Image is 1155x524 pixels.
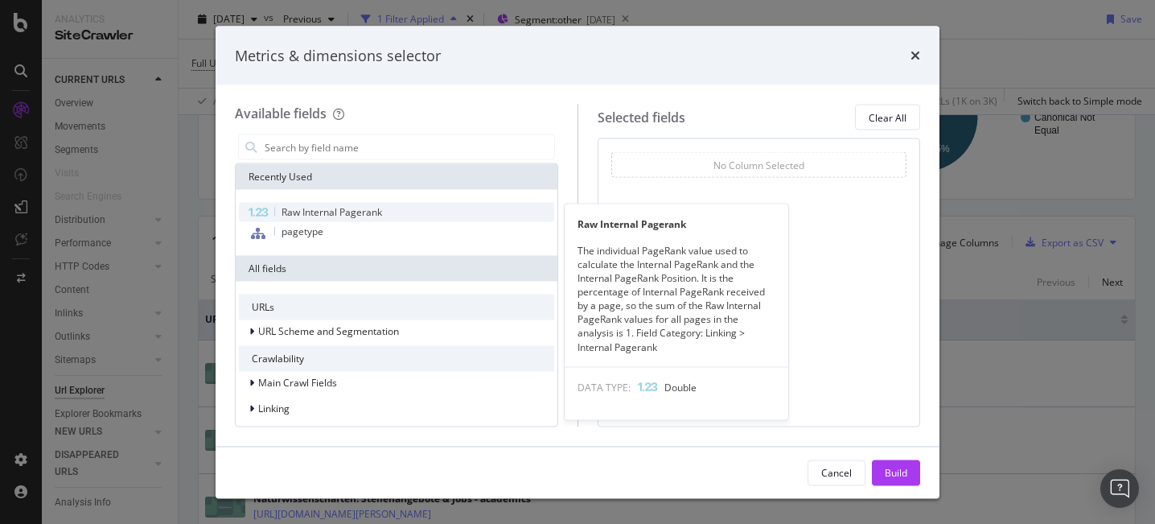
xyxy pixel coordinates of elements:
input: Search by field name [263,135,554,159]
div: Crawlability [239,346,554,372]
div: Open Intercom Messenger [1100,469,1139,508]
div: Selected fields [598,108,685,126]
span: Main Crawl Fields [258,376,337,390]
div: Build [885,465,907,479]
div: The individual PageRank value used to calculate the Internal PageRank and the Internal PageRank P... [565,243,788,353]
div: URLs [239,295,554,320]
button: Clear All [855,105,920,130]
div: Cancel [821,465,852,479]
span: Double [664,380,697,394]
div: All fields [236,256,557,282]
span: Linking [258,402,290,415]
div: Raw Internal Pagerank [565,217,788,230]
div: Clear All [869,110,906,124]
span: Raw Internal Pagerank [282,205,382,219]
div: Recently Used [236,164,557,190]
span: URL Scheme and Segmentation [258,324,399,338]
div: No Column Selected [713,158,804,171]
div: times [910,45,920,66]
button: Cancel [808,460,865,485]
div: modal [216,26,939,498]
span: pagetype [282,225,323,238]
button: Build [872,460,920,485]
div: Available fields [235,105,327,122]
span: DATA TYPE: [577,380,631,394]
div: Metrics & dimensions selector [235,45,441,66]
